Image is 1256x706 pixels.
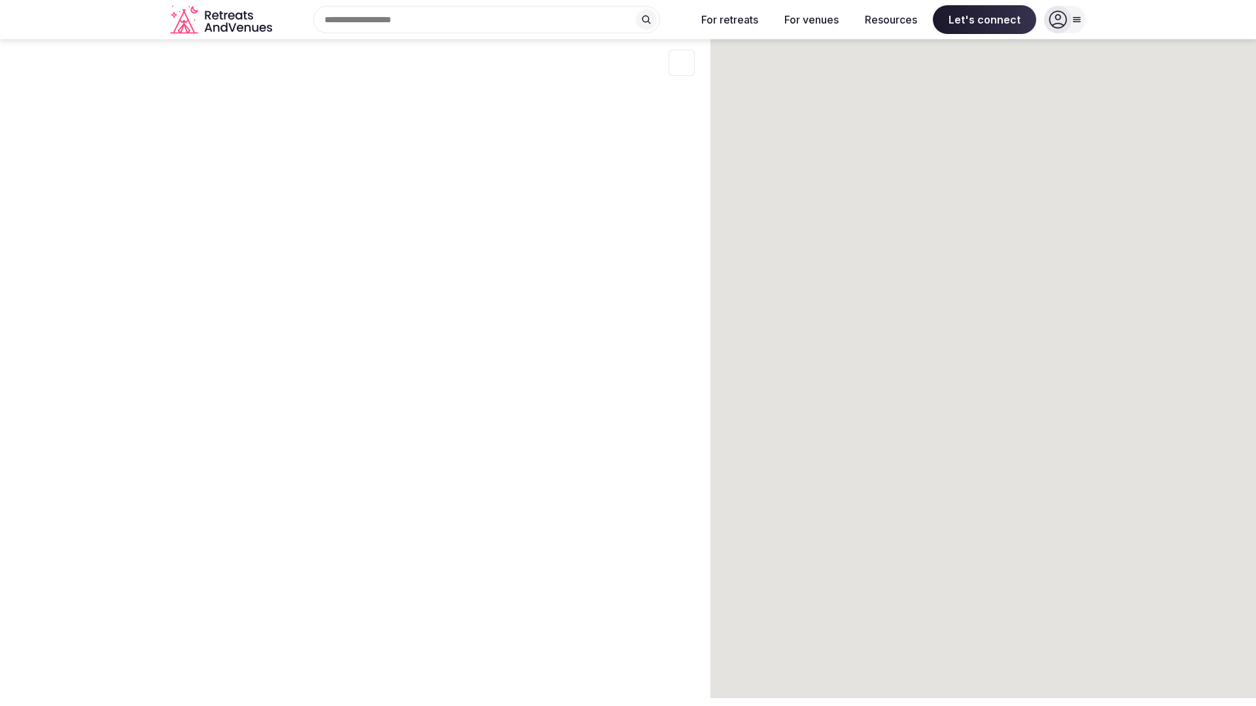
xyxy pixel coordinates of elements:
[691,5,769,34] button: For retreats
[854,5,928,34] button: Resources
[933,5,1036,34] span: Let's connect
[774,5,849,34] button: For venues
[170,5,275,35] a: Visit the homepage
[170,5,275,35] svg: Retreats and Venues company logo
